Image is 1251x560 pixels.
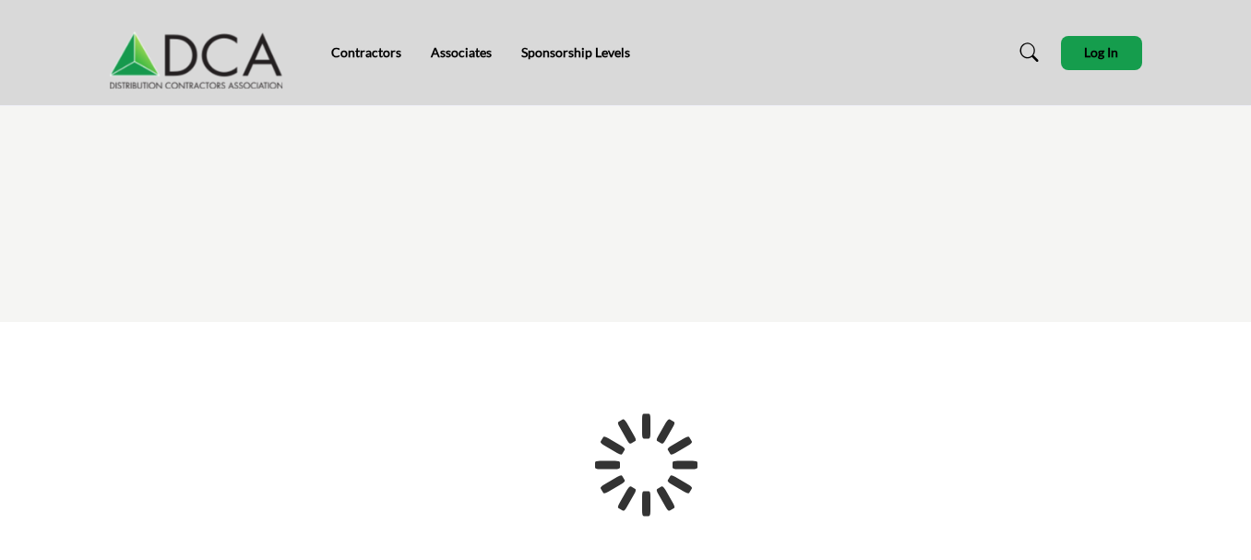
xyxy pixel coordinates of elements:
a: Sponsorship Levels [521,44,630,60]
span: Log In [1084,44,1118,60]
a: Associates [431,44,492,60]
button: Log In [1061,36,1142,70]
a: Search [1002,38,1051,67]
img: Site Logo [110,16,292,89]
a: Contractors [331,44,401,60]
